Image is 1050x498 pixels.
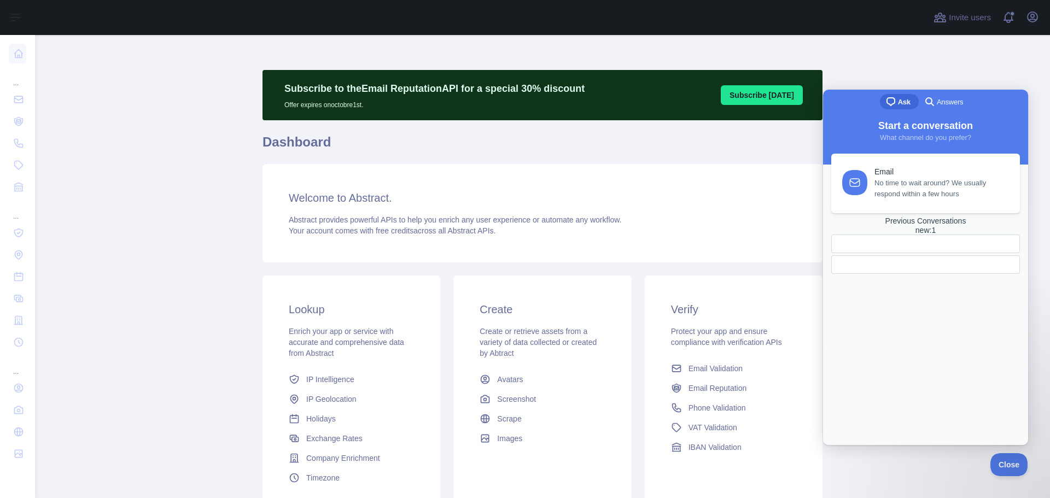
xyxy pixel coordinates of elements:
h3: Lookup [289,302,414,317]
span: Timezone [306,472,340,483]
button: Subscribe [DATE] [721,85,803,105]
a: Email Reputation [667,378,801,398]
h3: Verify [671,302,796,317]
span: Abstract provides powerful APIs to help you enrich any user experience or automate any workflow. [289,215,622,224]
span: Invite users [949,11,991,24]
a: IP Geolocation [284,389,418,409]
a: Screenshot [475,389,609,409]
span: Create or retrieve assets from a variety of data collected or created by Abtract [480,327,597,358]
span: Protect your app and ensure compliance with verification APIs [671,327,782,347]
a: Email Validation [667,359,801,378]
p: Offer expires on octobre 1st. [284,96,585,109]
span: Screenshot [497,394,536,405]
a: IBAN Validation [667,437,801,457]
button: Invite users [931,9,993,26]
a: Phone Validation [667,398,801,418]
span: Phone Validation [689,402,746,413]
span: IP Intelligence [306,374,354,385]
span: free credits [376,226,413,235]
a: Company Enrichment [284,448,418,468]
span: Company Enrichment [306,453,380,464]
span: VAT Validation [689,422,737,433]
div: ... [9,66,26,87]
span: Email Validation [689,363,743,374]
span: IBAN Validation [689,442,742,453]
a: Holidays [284,409,418,429]
div: ... [9,354,26,376]
a: Scrape [475,409,609,429]
span: IP Geolocation [306,394,357,405]
iframe: Help Scout Beacon - Live Chat, Contact Form, and Knowledge Base [823,90,1028,445]
a: Timezone [284,468,418,488]
span: Images [497,433,522,444]
iframe: Help Scout Beacon - Close [990,453,1028,476]
div: ... [9,199,26,221]
a: Images [475,429,609,448]
h3: Create [480,302,605,317]
a: Avatars [475,370,609,389]
p: Subscribe to the Email Reputation API for a special 30 % discount [284,81,585,96]
span: Holidays [306,413,336,424]
span: Exchange Rates [306,433,363,444]
span: Enrich your app or service with accurate and comprehensive data from Abstract [289,327,404,358]
a: Exchange Rates [284,429,418,448]
h3: Welcome to Abstract. [289,190,796,206]
a: IP Intelligence [284,370,418,389]
h1: Dashboard [262,133,822,160]
span: Email Reputation [689,383,747,394]
span: Your account comes with across all Abstract APIs. [289,226,495,235]
span: Avatars [497,374,523,385]
a: VAT Validation [667,418,801,437]
span: Scrape [497,413,521,424]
